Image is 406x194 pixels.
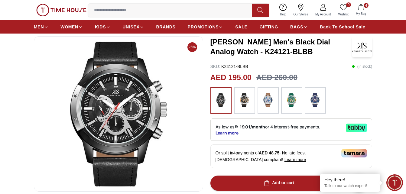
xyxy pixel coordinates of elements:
span: PROMOTIONS [188,24,219,30]
img: ... [237,90,252,111]
a: 0Wishlist [335,2,352,18]
span: SALE [235,24,247,30]
a: Help [276,2,290,18]
p: K24121-BLBB [210,63,248,70]
a: PROMOTIONS [188,21,223,32]
img: ... [213,90,229,111]
span: Back To School Sale [320,24,365,30]
a: MEN [34,21,48,32]
img: ... [284,90,299,111]
button: 4My Bag [352,3,370,17]
button: Add to cart [210,176,346,191]
div: Hey there! [324,177,376,183]
div: Chat Widget [386,174,403,191]
span: 0 [346,2,351,7]
a: WOMEN [60,21,83,32]
a: GIFTING [259,21,278,32]
span: 4 [364,3,369,8]
a: Our Stores [290,2,312,18]
a: BAGS [290,21,308,32]
a: UNISEX [122,21,144,32]
img: Kenneth Scott Men's Black Dial Analog Watch - K24121-BLBB [352,36,372,57]
span: UNISEX [122,24,139,30]
span: Wishlist [336,12,351,17]
span: My Bag [353,11,369,16]
h3: AED 260.00 [256,72,297,83]
span: SKU : [210,64,220,69]
a: SALE [235,21,247,32]
img: ... [261,90,276,111]
p: ( In stock ) [352,63,372,70]
span: BAGS [290,24,303,30]
span: Help [278,12,289,17]
h3: [PERSON_NAME] Men's Black Dial Analog Watch - K24121-BLBB [210,37,352,57]
img: ... [308,90,323,111]
span: 25% [187,42,197,52]
div: Add to cart [262,179,294,186]
span: BRANDS [156,24,176,30]
a: KIDS [95,21,110,32]
img: ... [36,4,86,17]
span: WOMEN [60,24,78,30]
span: KIDS [95,24,106,30]
span: GIFTING [259,24,278,30]
div: Or split in 4 payments of - No late fees, [DEMOGRAPHIC_DATA] compliant! [210,144,372,168]
span: My Account [313,12,333,17]
span: MEN [34,24,44,30]
img: Tamara [341,149,367,157]
span: Learn more [284,157,306,162]
h2: AED 195.00 [210,72,252,83]
span: Our Stores [291,12,310,17]
span: AED 48.75 [259,150,279,155]
p: Talk to our watch expert! [324,183,376,189]
a: BRANDS [156,21,176,32]
img: Kenneth Scott Men's Black Dial Analog Watch - K24121-BLBB [39,41,198,186]
a: Back To School Sale [320,21,365,32]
